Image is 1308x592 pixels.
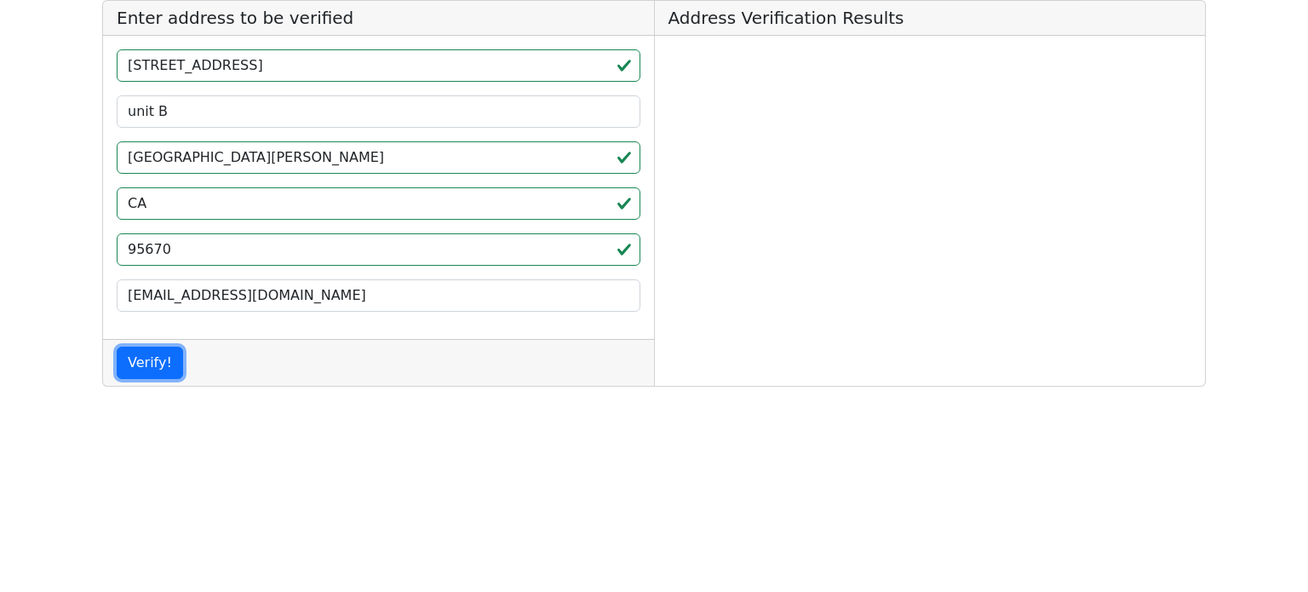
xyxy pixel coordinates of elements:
input: Your Email [117,279,640,312]
input: ZIP code 5 or 5+4 [117,233,640,266]
h5: Address Verification Results [655,1,1206,36]
h5: Enter address to be verified [103,1,654,36]
input: 2-Letter State [117,187,640,220]
button: Verify! [117,347,183,379]
input: Street Line 2 (can be empty) [117,95,640,128]
input: Street Line 1 [117,49,640,82]
input: City [117,141,640,174]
